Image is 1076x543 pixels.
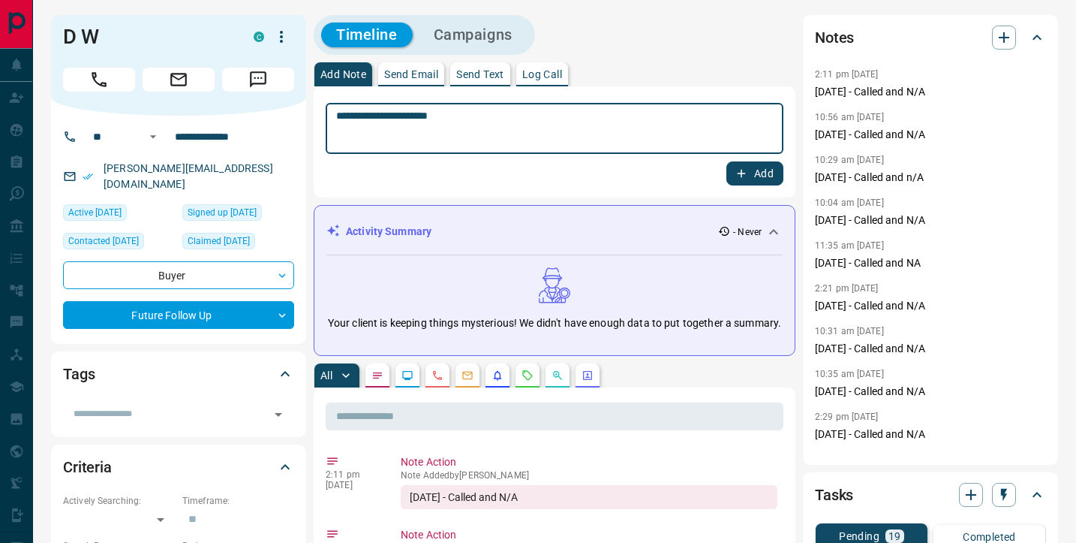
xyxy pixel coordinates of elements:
a: [PERSON_NAME][EMAIL_ADDRESS][DOMAIN_NAME] [104,162,273,190]
svg: Opportunities [552,370,564,382]
div: Buyer [63,261,294,289]
svg: Email Verified [83,171,93,182]
span: Message [222,68,294,92]
div: Thu Jun 11 2020 [182,233,294,254]
p: Timeframe: [182,494,294,508]
h2: Tags [63,362,95,386]
p: Log Call [522,69,562,80]
p: 2:21 pm [DATE] [815,283,879,294]
p: Note Action [401,527,777,543]
svg: Emails [461,370,473,382]
p: 10:35 am [DATE] [815,369,884,379]
p: 11:35 am [DATE] [815,240,884,251]
p: Send Text [456,69,504,80]
div: Tags [63,356,294,392]
p: - Never [733,225,762,239]
p: 2:29 pm [DATE] [815,412,879,422]
div: Criteria [63,449,294,485]
div: Wed Mar 07 2018 [182,204,294,225]
button: Timeline [321,23,413,47]
p: Actively Searching: [63,494,175,508]
p: Activity Summary [346,224,431,240]
div: [DATE] - Called and N/A [401,485,777,509]
svg: Calls [431,370,443,382]
p: [DATE] - Called and N/A [815,84,1046,100]
p: 10:56 am [DATE] [815,112,884,122]
p: All [320,370,332,381]
p: [DATE] - Called and N/A [815,341,1046,357]
svg: Notes [371,370,383,382]
button: Campaigns [419,23,527,47]
p: Your client is keeping things mysterious! We didn't have enough data to put together a summary. [328,315,781,331]
p: [DATE] - Called and n/A [815,170,1046,186]
svg: Requests [521,370,533,382]
svg: Listing Alerts [491,370,503,382]
h2: Notes [815,26,854,50]
p: Note Added by [PERSON_NAME] [401,470,777,481]
button: Add [726,161,783,186]
span: Active [DATE] [68,205,122,220]
p: [DATE] - Called and N/A [815,384,1046,400]
p: [DATE] - Called and N/A [815,213,1046,228]
p: Pending [839,531,879,541]
h2: Tasks [815,483,853,507]
span: Email [143,68,215,92]
p: 2:22 pm [DATE] [815,454,879,465]
svg: Agent Actions [582,370,594,382]
p: Note Action [401,454,777,470]
svg: Lead Browsing Activity [401,370,413,382]
p: [DATE] - Called and N/A [815,127,1046,143]
div: Tasks [815,477,1046,513]
div: Activity Summary- Never [326,218,783,246]
p: [DATE] [326,480,378,490]
p: 2:11 pm [DATE] [815,69,879,80]
button: Open [144,128,162,146]
span: Claimed [DATE] [188,234,250,249]
div: Wed Jul 16 2025 [63,233,175,254]
p: Add Note [320,69,366,80]
p: 10:31 am [DATE] [815,326,884,336]
button: Open [268,404,289,425]
span: Signed up [DATE] [188,205,257,220]
p: Completed [963,532,1016,542]
h1: D W [63,25,231,49]
span: Contacted [DATE] [68,234,139,249]
p: 10:29 am [DATE] [815,155,884,165]
p: [DATE] - Called and NA [815,255,1046,271]
p: Send Email [384,69,438,80]
p: 10:04 am [DATE] [815,198,884,208]
div: Future Follow Up [63,301,294,329]
p: [DATE] - Called and N/A [815,298,1046,314]
h2: Criteria [63,455,112,479]
span: Call [63,68,135,92]
div: condos.ca [254,32,264,42]
div: Notes [815,20,1046,56]
div: Thu May 04 2023 [63,204,175,225]
p: 19 [888,531,901,541]
p: 2:11 pm [326,469,378,480]
p: [DATE] - Called and N/A [815,427,1046,442]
